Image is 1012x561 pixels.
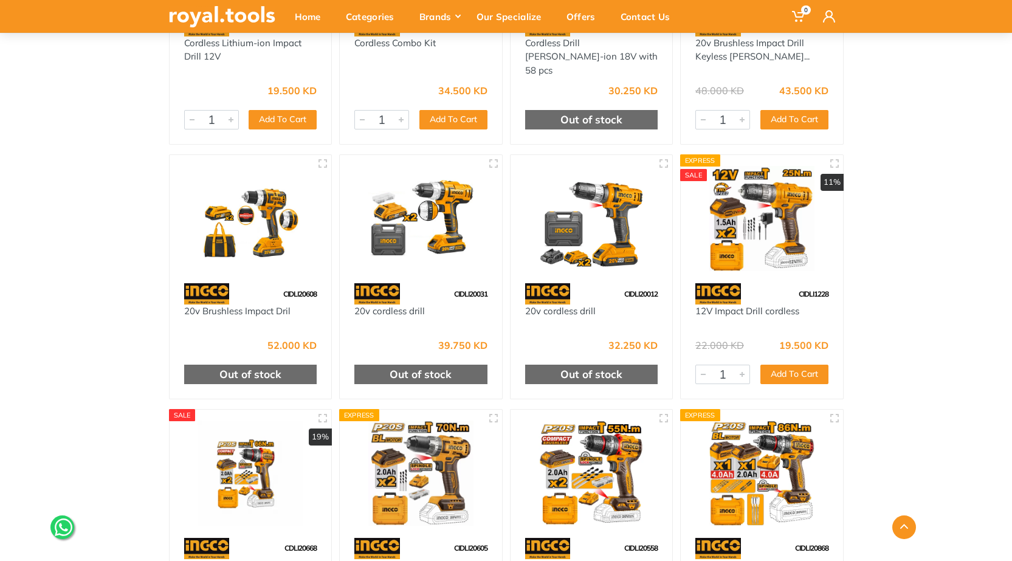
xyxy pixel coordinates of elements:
div: Out of stock [525,110,658,129]
img: Royal Tools - 20v Brushless Impact Drill Keyless Chuck 86Nm [692,421,832,526]
div: Express [680,154,720,167]
div: SALE [169,409,196,421]
span: CIDLI20031 [454,289,487,298]
span: CIDLI20608 [283,289,317,298]
div: 48.000 KD [695,86,744,95]
button: Add To Cart [760,365,828,384]
img: 91.webp [354,538,400,559]
span: CDLI20668 [284,543,317,552]
a: 12V Impact Drill cordless [695,305,799,317]
div: Express [680,409,720,421]
a: Cordless Drill [PERSON_NAME]-ion 18V with 58 pcs [525,37,658,76]
img: 91.webp [525,538,571,559]
img: Royal Tools - 20v Compact Brushless Impact Drill 55Nm Cordless [521,421,662,526]
div: Contact Us [612,4,687,29]
div: 43.500 KD [779,86,828,95]
img: 91.webp [525,283,571,305]
img: Royal Tools - 20v cordless drill [521,166,662,271]
img: 91.webp [354,283,400,305]
div: 30.250 KD [608,86,658,95]
div: Home [286,4,337,29]
a: 20v Brushless Impact Drill Keyless [PERSON_NAME]... [695,37,810,63]
img: Royal Tools - 20v cordless drill [351,166,491,271]
img: 91.webp [695,283,741,305]
div: Out of stock [184,365,317,384]
span: CIDLI20605 [454,543,487,552]
button: Add To Cart [419,110,487,129]
div: Categories [337,4,411,29]
img: Royal Tools - 20v Brushless Impact Drill Keyless Chuck 66Nm [181,421,321,526]
div: 19.500 KD [267,86,317,95]
div: 19.500 KD [779,340,828,350]
span: CIDLI20868 [795,543,828,552]
img: royal.tools Logo [169,6,275,27]
div: 22.000 KD [695,340,744,350]
div: Our Specialize [468,4,558,29]
span: CIDLI20558 [624,543,658,552]
button: Add To Cart [760,110,828,129]
a: 20v cordless drill [525,305,596,317]
div: Out of stock [354,365,487,384]
div: 11% [821,174,844,191]
span: 0 [801,5,811,15]
img: 91.webp [184,283,230,305]
span: CIDLI20012 [624,289,658,298]
div: 52.000 KD [267,340,317,350]
div: Out of stock [525,365,658,384]
a: Cordless Lithium-ion Impact Drill 12V [184,37,301,63]
img: Royal Tools - 12V Impact Drill cordless [692,166,832,271]
div: SALE [680,169,707,181]
div: Brands [411,4,468,29]
a: Cordless Combo Kit [354,37,436,49]
a: 20v Brushless Impact Dril [184,305,291,317]
img: Royal Tools - 20v Brushless Impact Dril [181,166,321,271]
div: 32.250 KD [608,340,658,350]
span: CIDLI1228 [799,289,828,298]
div: 19% [309,428,332,446]
div: 39.750 KD [438,340,487,350]
div: Offers [558,4,612,29]
a: 20v cordless drill [354,305,425,317]
div: Express [339,409,379,421]
img: 91.webp [695,538,741,559]
div: 34.500 KD [438,86,487,95]
img: 91.webp [184,538,230,559]
button: Add To Cart [249,110,317,129]
img: Royal Tools - 20v Brushless Impact Drill Keyless Chuck 70Nm [351,421,491,526]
